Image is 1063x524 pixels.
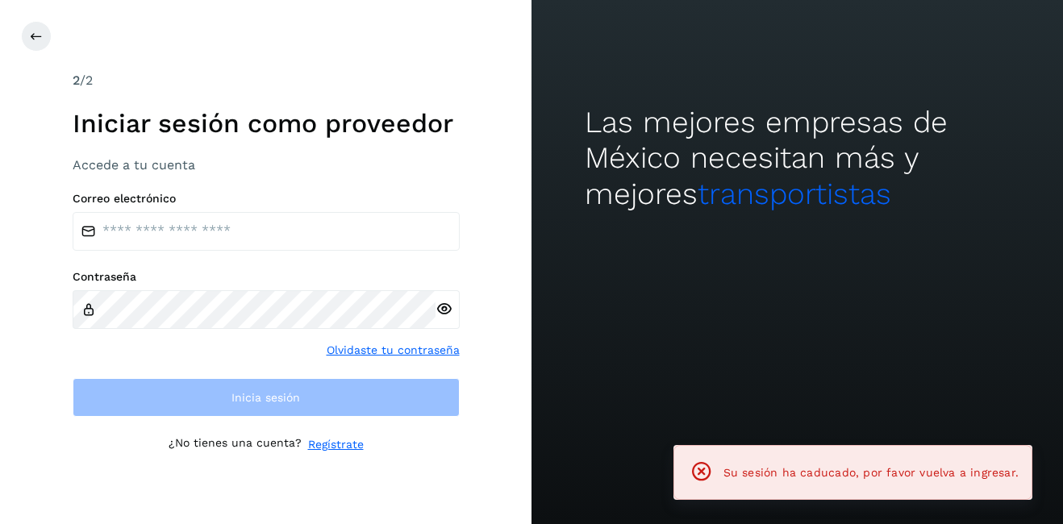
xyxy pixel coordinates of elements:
div: /2 [73,71,460,90]
h2: Las mejores empresas de México necesitan más y mejores [585,105,1010,212]
p: ¿No tienes una cuenta? [169,436,302,453]
h3: Accede a tu cuenta [73,157,460,173]
label: Correo electrónico [73,192,460,206]
span: 2 [73,73,80,88]
h1: Iniciar sesión como proveedor [73,108,460,139]
span: Inicia sesión [231,392,300,403]
button: Inicia sesión [73,378,460,417]
a: Regístrate [308,436,364,453]
span: transportistas [698,177,891,211]
a: Olvidaste tu contraseña [327,342,460,359]
label: Contraseña [73,270,460,284]
span: Su sesión ha caducado, por favor vuelva a ingresar. [723,466,1019,479]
